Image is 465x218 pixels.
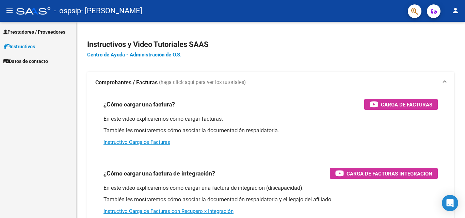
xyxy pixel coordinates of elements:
p: También les mostraremos cómo asociar la documentación respaldatoria y el legajo del afiliado. [103,196,438,203]
span: Carga de Facturas [381,100,432,109]
span: - [PERSON_NAME] [81,3,142,18]
span: (haga click aquí para ver los tutoriales) [159,79,246,86]
mat-icon: menu [5,6,14,15]
a: Instructivo Carga de Facturas [103,139,170,145]
div: Open Intercom Messenger [442,195,458,211]
span: Instructivos [3,43,35,50]
a: Instructivo Carga de Facturas con Recupero x Integración [103,208,234,214]
span: Carga de Facturas Integración [347,169,432,178]
p: En este video explicaremos cómo cargar facturas. [103,115,438,123]
h3: ¿Cómo cargar una factura? [103,100,175,109]
button: Carga de Facturas Integración [330,168,438,179]
span: Datos de contacto [3,57,48,65]
span: Prestadores / Proveedores [3,28,65,36]
p: También les mostraremos cómo asociar la documentación respaldatoria. [103,127,438,134]
h3: ¿Cómo cargar una factura de integración? [103,169,215,178]
button: Carga de Facturas [364,99,438,110]
span: - ospsip [54,3,81,18]
mat-expansion-panel-header: Comprobantes / Facturas (haga click aquí para ver los tutoriales) [87,72,454,94]
p: En este video explicaremos cómo cargar una factura de integración (discapacidad). [103,184,438,192]
mat-icon: person [451,6,460,15]
h2: Instructivos y Video Tutoriales SAAS [87,38,454,51]
a: Centro de Ayuda - Administración de O.S. [87,52,181,58]
strong: Comprobantes / Facturas [95,79,158,86]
